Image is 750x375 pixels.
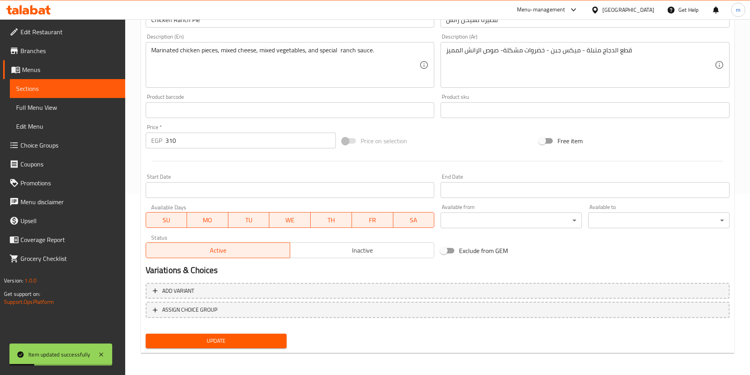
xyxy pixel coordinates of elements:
span: SA [396,214,431,226]
span: Update [152,336,281,346]
a: Support.OpsPlatform [4,297,54,307]
a: Grocery Checklist [3,249,125,268]
input: Please enter product barcode [146,102,435,118]
span: Choice Groups [20,140,119,150]
span: Edit Restaurant [20,27,119,37]
span: Active [149,245,287,256]
button: SU [146,212,187,228]
span: Exclude from GEM [459,246,508,255]
span: MO [190,214,225,226]
button: ASSIGN CHOICE GROUP [146,302,730,318]
span: m [736,6,741,14]
span: Inactive [293,245,431,256]
a: Sections [10,79,125,98]
a: Menu disclaimer [3,192,125,211]
div: ​ [441,212,582,228]
span: Sections [16,84,119,93]
h2: Variations & Choices [146,264,730,276]
span: TH [314,214,349,226]
div: ​ [588,212,730,228]
button: SA [393,212,435,228]
span: 1.0.0 [24,275,37,286]
span: Menu disclaimer [20,197,119,207]
a: Edit Restaurant [3,22,125,41]
a: Branches [3,41,125,60]
span: Coupons [20,159,119,169]
span: FR [355,214,390,226]
button: TU [228,212,270,228]
div: Item updated successfully [28,350,90,359]
span: ASSIGN CHOICE GROUP [162,305,217,315]
a: Coverage Report [3,230,125,249]
textarea: Marinated chicken pieces, mixed cheese, mixed vegetables, and special ranch sauce. [151,46,420,84]
input: Enter name En [146,12,435,28]
span: TU [231,214,267,226]
span: Free item [557,136,583,146]
button: Active [146,242,290,258]
textarea: قطع الدجاج متبلة - ميكس جبن - خضروات مشكلة- صوص الرانش المميز [446,46,715,84]
button: FR [352,212,393,228]
span: Upsell [20,216,119,225]
span: Version: [4,275,23,286]
a: Coupons [3,155,125,174]
input: Please enter price [165,133,336,148]
span: Add variant [162,286,194,296]
span: SU [149,214,184,226]
a: Menus [3,60,125,79]
input: Please enter product sku [441,102,730,118]
a: Upsell [3,211,125,230]
span: Branches [20,46,119,55]
span: Price on selection [361,136,407,146]
div: Menu-management [517,5,565,15]
a: Choice Groups [3,136,125,155]
button: Inactive [290,242,434,258]
div: [GEOGRAPHIC_DATA] [602,6,654,14]
span: Get support on: [4,289,40,299]
a: Edit Menu [10,117,125,136]
button: WE [269,212,311,228]
span: Grocery Checklist [20,254,119,263]
button: TH [311,212,352,228]
span: Full Menu View [16,103,119,112]
input: Enter name Ar [441,12,730,28]
span: Promotions [20,178,119,188]
span: Coverage Report [20,235,119,244]
p: EGP [151,136,162,145]
a: Full Menu View [10,98,125,117]
button: MO [187,212,228,228]
button: Add variant [146,283,730,299]
button: Update [146,334,287,348]
span: WE [272,214,307,226]
span: Menus [22,65,119,74]
span: Edit Menu [16,122,119,131]
a: Promotions [3,174,125,192]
